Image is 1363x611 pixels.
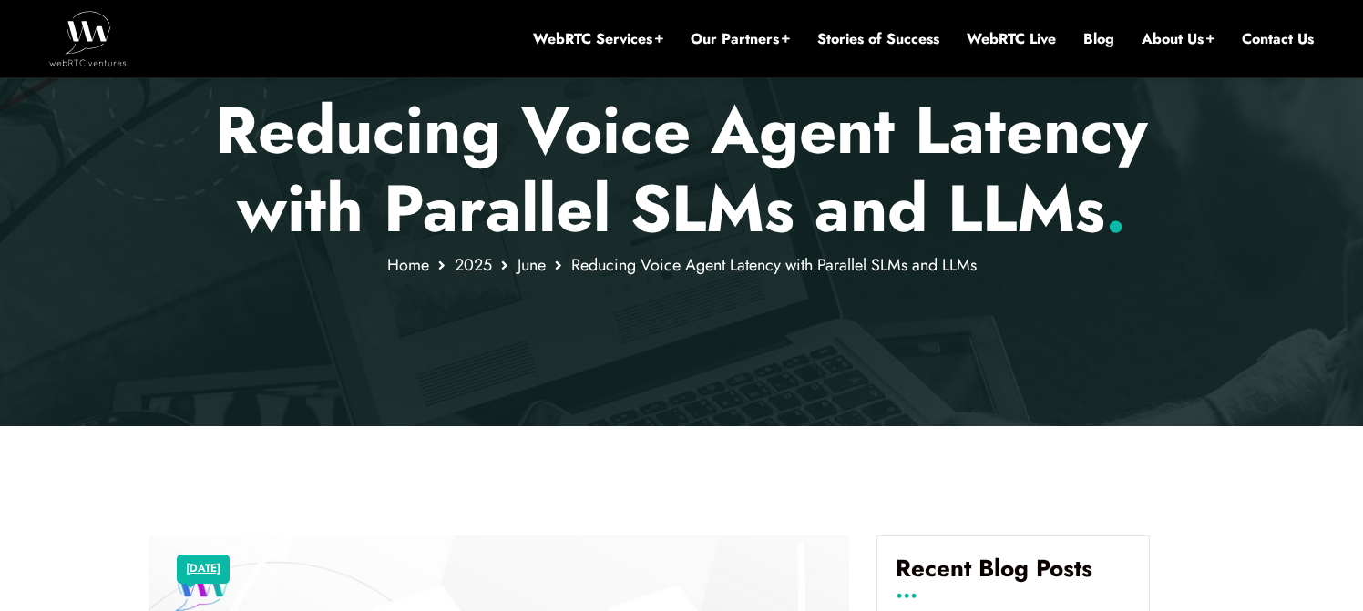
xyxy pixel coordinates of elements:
[455,253,492,277] a: 2025
[1142,29,1214,49] a: About Us
[817,29,939,49] a: Stories of Success
[691,29,790,49] a: Our Partners
[387,253,429,277] a: Home
[186,557,220,581] a: [DATE]
[967,29,1056,49] a: WebRTC Live
[49,11,127,66] img: WebRTC.ventures
[1242,29,1314,49] a: Contact Us
[1105,161,1126,256] span: .
[533,29,663,49] a: WebRTC Services
[896,555,1131,596] h4: Recent Blog Posts
[1083,29,1114,49] a: Blog
[149,91,1215,249] p: Reducing Voice Agent Latency with Parallel SLMs and LLMs
[571,253,977,277] span: Reducing Voice Agent Latency with Parallel SLMs and LLMs
[518,253,546,277] a: June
